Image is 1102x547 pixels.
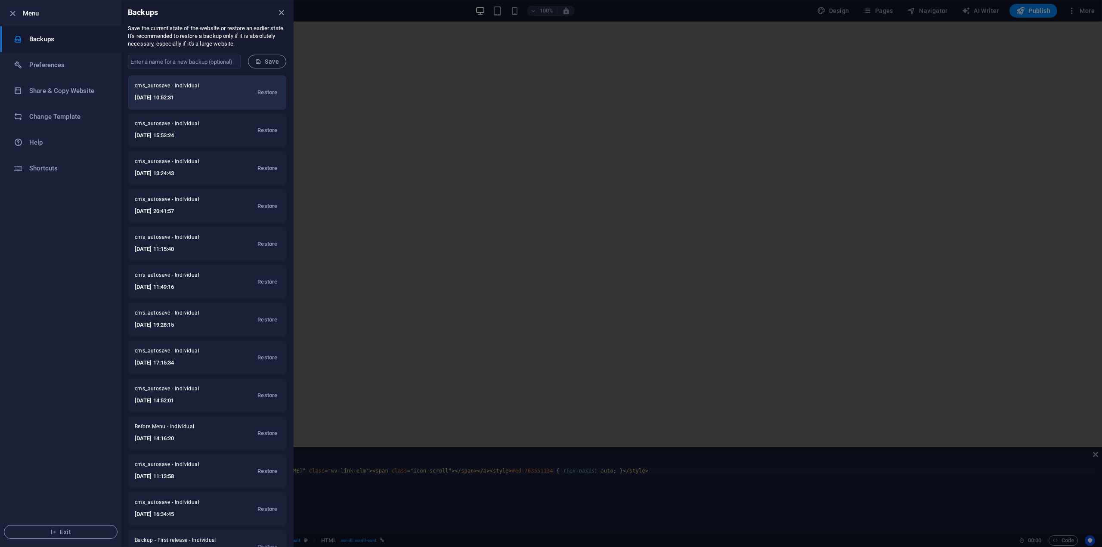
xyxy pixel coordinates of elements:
[257,504,277,514] span: Restore
[255,423,279,444] button: Restore
[135,471,219,482] h6: [DATE] 11:13:58
[248,55,286,68] button: Save
[255,158,279,179] button: Restore
[257,87,277,98] span: Restore
[257,125,277,136] span: Restore
[135,309,219,320] span: cms_autosave - Individual
[135,130,219,141] h6: [DATE] 15:53:24
[255,234,279,254] button: Restore
[257,201,277,211] span: Restore
[135,347,219,358] span: cms_autosave - Individual
[135,272,219,282] span: cms_autosave - Individual
[135,433,216,444] h6: [DATE] 14:16:20
[255,309,279,330] button: Restore
[135,396,219,406] h6: [DATE] 14:52:01
[29,137,109,148] h6: Help
[257,239,277,249] span: Restore
[257,163,277,173] span: Restore
[255,347,279,368] button: Restore
[135,320,219,330] h6: [DATE] 19:28:15
[29,111,109,122] h6: Change Template
[255,82,279,103] button: Restore
[255,461,279,482] button: Restore
[128,55,241,68] input: Enter a name for a new backup (optional)
[255,120,279,141] button: Restore
[135,358,219,368] h6: [DATE] 17:15:34
[135,461,219,471] span: cms_autosave - Individual
[135,158,219,168] span: cms_autosave - Individual
[135,244,219,254] h6: [DATE] 11:15:40
[257,315,277,325] span: Restore
[257,352,277,363] span: Restore
[255,499,279,519] button: Restore
[257,428,277,439] span: Restore
[4,525,118,539] button: Exit
[135,385,219,396] span: cms_autosave - Individual
[135,196,219,206] span: cms_autosave - Individual
[135,537,227,547] span: Backup - First release - Individual
[135,120,219,130] span: cms_autosave - Individual
[29,60,109,70] h6: Preferences
[135,423,216,433] span: Before Menu - Individual
[29,163,109,173] h6: Shortcuts
[135,282,219,292] h6: [DATE] 11:49:16
[29,34,109,44] h6: Backups
[135,168,219,179] h6: [DATE] 13:24:43
[135,93,219,103] h6: [DATE] 10:52:31
[257,466,277,476] span: Restore
[135,509,219,519] h6: [DATE] 16:34:45
[255,58,279,65] span: Save
[255,385,279,406] button: Restore
[135,206,219,216] h6: [DATE] 20:41:57
[29,86,109,96] h6: Share & Copy Website
[257,390,277,401] span: Restore
[276,7,286,18] button: close
[135,499,219,509] span: cms_autosave - Individual
[128,7,158,18] h6: Backups
[0,130,121,155] a: Help
[128,25,286,48] p: Save the current state of the website or restore an earlier state. It's recommended to restore a ...
[255,272,279,292] button: Restore
[255,196,279,216] button: Restore
[135,234,219,244] span: cms_autosave - Individual
[257,277,277,287] span: Restore
[11,528,110,535] span: Exit
[23,8,114,19] h6: Menu
[135,82,219,93] span: cms_autosave - Individual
